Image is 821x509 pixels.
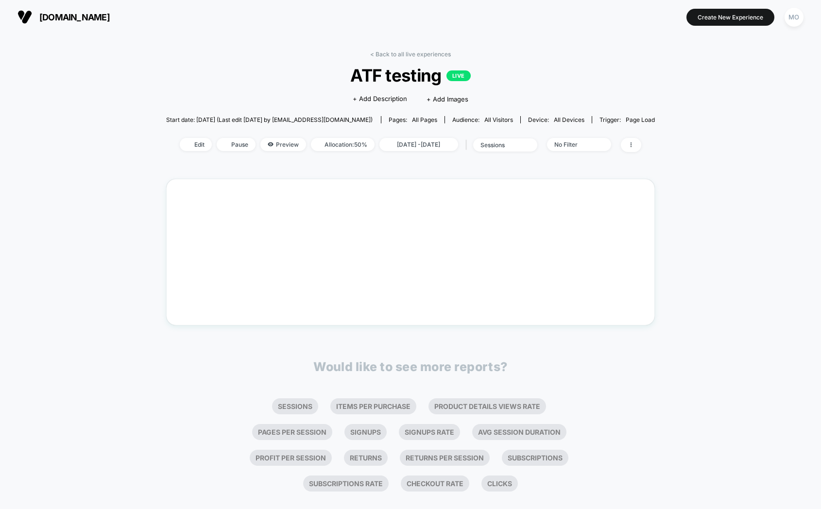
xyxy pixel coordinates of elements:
[446,70,471,81] p: LIVE
[370,51,451,58] a: < Back to all live experiences
[353,94,407,104] span: + Add Description
[400,450,490,466] li: Returns Per Session
[17,10,32,24] img: Visually logo
[427,95,468,103] span: + Add Images
[15,9,113,25] button: [DOMAIN_NAME]
[39,12,110,22] span: [DOMAIN_NAME]
[502,450,568,466] li: Subscriptions
[344,424,387,440] li: Signups
[330,398,416,414] li: Items Per Purchase
[472,424,566,440] li: Avg Session Duration
[344,450,388,466] li: Returns
[311,138,375,151] span: Allocation: 50%
[599,116,655,123] div: Trigger:
[260,138,306,151] span: Preview
[303,475,389,492] li: Subscriptions Rate
[686,9,774,26] button: Create New Experience
[401,475,469,492] li: Checkout Rate
[272,398,318,414] li: Sessions
[399,424,460,440] li: Signups Rate
[554,116,584,123] span: all devices
[626,116,655,123] span: Page Load
[190,65,631,85] span: ATF testing
[252,424,332,440] li: Pages Per Session
[313,359,508,374] p: Would like to see more reports?
[217,138,256,151] span: Pause
[428,398,546,414] li: Product Details Views Rate
[412,116,437,123] span: all pages
[520,116,592,123] span: Device:
[782,7,806,27] button: MO
[480,141,519,149] div: sessions
[785,8,804,27] div: MO
[379,138,458,151] span: [DATE] - [DATE]
[180,138,212,151] span: Edit
[484,116,513,123] span: All Visitors
[250,450,332,466] li: Profit Per Session
[166,116,373,123] span: Start date: [DATE] (Last edit [DATE] by [EMAIL_ADDRESS][DOMAIN_NAME])
[452,116,513,123] div: Audience:
[554,141,593,148] div: No Filter
[389,116,437,123] div: Pages:
[481,475,518,492] li: Clicks
[463,138,473,152] span: |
